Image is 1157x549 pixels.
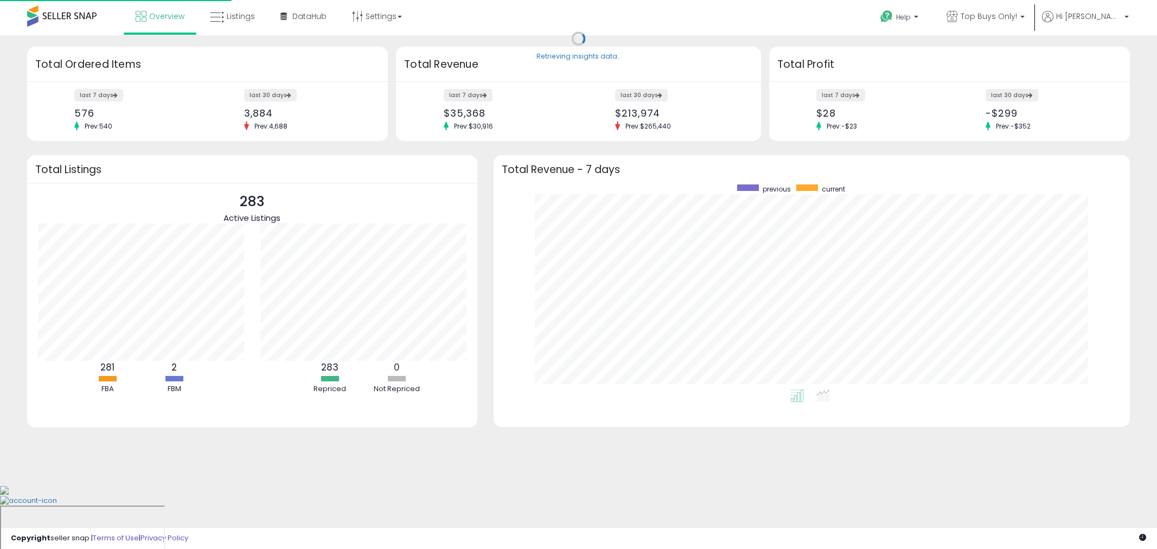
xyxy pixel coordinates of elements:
[321,361,338,374] b: 283
[615,89,668,101] label: last 30 days
[444,107,571,119] div: $35,368
[79,122,118,131] span: Prev: 540
[74,107,199,119] div: 576
[244,89,297,101] label: last 30 days
[1056,11,1121,22] span: Hi [PERSON_NAME]
[35,57,380,72] h3: Total Ordered Items
[244,107,369,119] div: 3,884
[100,361,114,374] b: 281
[615,107,742,119] div: $213,974
[620,122,676,131] span: Prev: $265,440
[1042,11,1129,35] a: Hi [PERSON_NAME]
[536,52,621,62] div: Retrieving insights data..
[35,165,469,174] h3: Total Listings
[990,122,1036,131] span: Prev: -$352
[75,384,140,394] div: FBA
[986,107,1110,119] div: -$299
[816,89,865,101] label: last 7 days
[223,212,280,224] span: Active Listings
[142,384,207,394] div: FBM
[394,361,400,374] b: 0
[292,11,327,22] span: DataHub
[961,11,1017,22] span: Top Buys Only!
[171,361,177,374] b: 2
[822,184,845,194] span: current
[880,10,893,23] i: Get Help
[777,57,1122,72] h3: Total Profit
[449,122,498,131] span: Prev: $30,916
[816,107,941,119] div: $28
[404,57,753,72] h3: Total Revenue
[872,2,929,35] a: Help
[149,11,184,22] span: Overview
[364,384,429,394] div: Not Repriced
[821,122,862,131] span: Prev: -$23
[249,122,293,131] span: Prev: 4,688
[297,384,362,394] div: Repriced
[986,89,1038,101] label: last 30 days
[763,184,791,194] span: previous
[502,165,1122,174] h3: Total Revenue - 7 days
[74,89,123,101] label: last 7 days
[444,89,493,101] label: last 7 days
[896,12,911,22] span: Help
[223,191,280,212] p: 283
[227,11,255,22] span: Listings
